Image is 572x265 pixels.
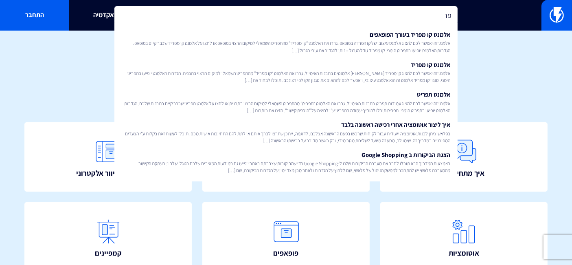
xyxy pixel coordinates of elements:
[122,160,450,174] span: באמצעות המדריך הבא תוכלו לחבר את מערכת הביקורות שלנו ל-Google Shopping כדי שהביקורות שצברתם באתר ...
[380,122,548,192] a: איך מתחילים?
[118,117,454,147] a: איך ליצור אוטומציה אחרי רכישה ראשונה בלבדבפלאשי ניתן לבנות אוטומציה ייעודית עבור לקוחות שרכשו בפע...
[122,40,450,53] span: אלמנט זה יאפשר לכם להציג אלמנט עיצובי של קו הפרדה בפופאפ. גררו את האלמנט “קו מפריד” מהתפריט השמאל...
[24,122,192,192] a: תבניות דיוור אלקטרוני
[122,70,450,84] span: אלמנט זה יאפשר לכם להציג קו מפריד [PERSON_NAME] אלמנטים בתבנית האימייל. גררו את האלמנט “קו מפריד”...
[443,168,484,179] span: איך מתחילים?
[118,147,454,177] a: הצגת הביקורות ב Google Shoppingבאמצעות המדריך הבא תוכלו לחבר את מערכת הביקורות שלנו ל-Google Shop...
[118,27,454,57] a: אלמנט קו מפריד בעורך הפופאפיםאלמנט זה יאפשר לכם להציג אלמנט עיצובי של קו הפרדה בפופאפ. גררו את הא...
[114,6,458,25] input: חיפוש מהיר...
[95,248,122,258] span: קמפיינים
[118,57,454,87] a: אלמנט קו מפרידאלמנט זה יאפשר לכם להציג קו מפריד [PERSON_NAME] אלמנטים בתבנית האימייל. גררו את האל...
[274,248,299,258] span: פופאפים
[122,130,450,144] span: בפלאשי ניתן לבנות אוטומציה ייעודית עבור לקוחות שרכשו בפעם הראשונה אצלכם. לדוגמה, ייתכן שתרצו לברך...
[118,87,454,117] a: אלמנט תפריטאלמנט זה יאפשר לכם להציג עמודות תפריט בתבנית האימייל. גררו את האלמנט “תפריט” מהתפריט ה...
[12,43,560,59] h1: איך אפשר לעזור?
[122,100,450,114] span: אלמנט זה יאפשר לכם להציג עמודות תפריט בתבנית האימייל. גררו את האלמנט “תפריט” מהתפריט השמאלי למיקו...
[449,248,479,258] span: אוטומציות
[76,168,140,179] span: תבניות דיוור אלקטרוני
